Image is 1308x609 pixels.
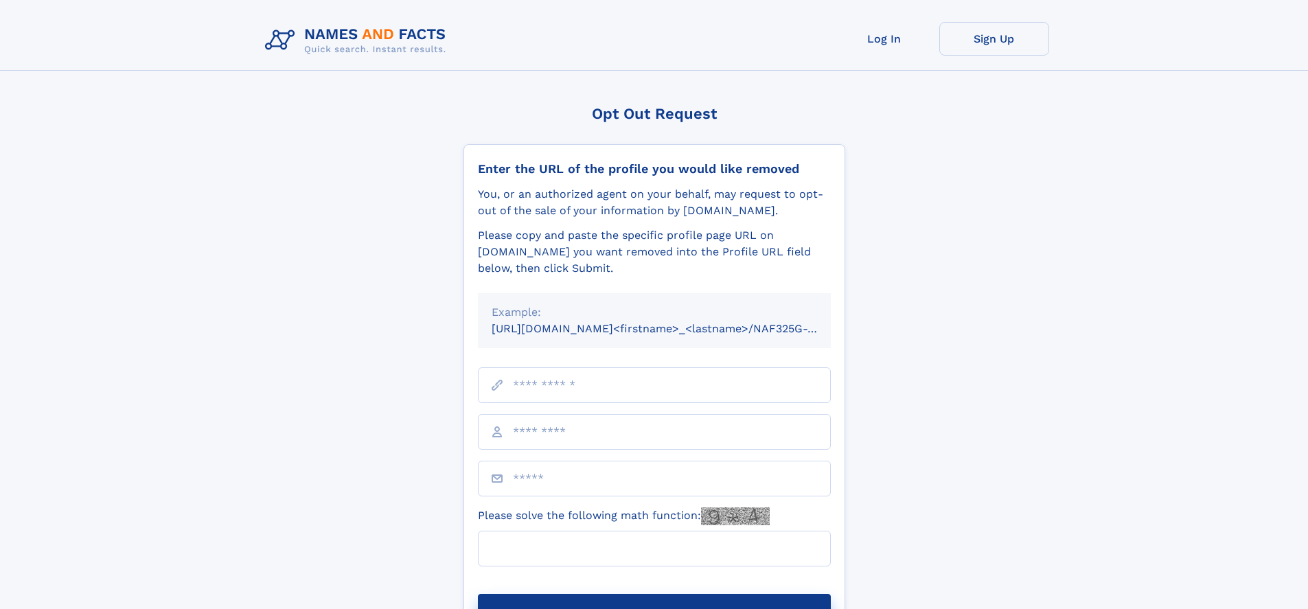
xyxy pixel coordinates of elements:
[478,507,770,525] label: Please solve the following math function:
[478,227,831,277] div: Please copy and paste the specific profile page URL on [DOMAIN_NAME] you want removed into the Pr...
[478,186,831,219] div: You, or an authorized agent on your behalf, may request to opt-out of the sale of your informatio...
[463,105,845,122] div: Opt Out Request
[260,22,457,59] img: Logo Names and Facts
[939,22,1049,56] a: Sign Up
[492,322,857,335] small: [URL][DOMAIN_NAME]<firstname>_<lastname>/NAF325G-xxxxxxxx
[829,22,939,56] a: Log In
[478,161,831,176] div: Enter the URL of the profile you would like removed
[492,304,817,321] div: Example:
